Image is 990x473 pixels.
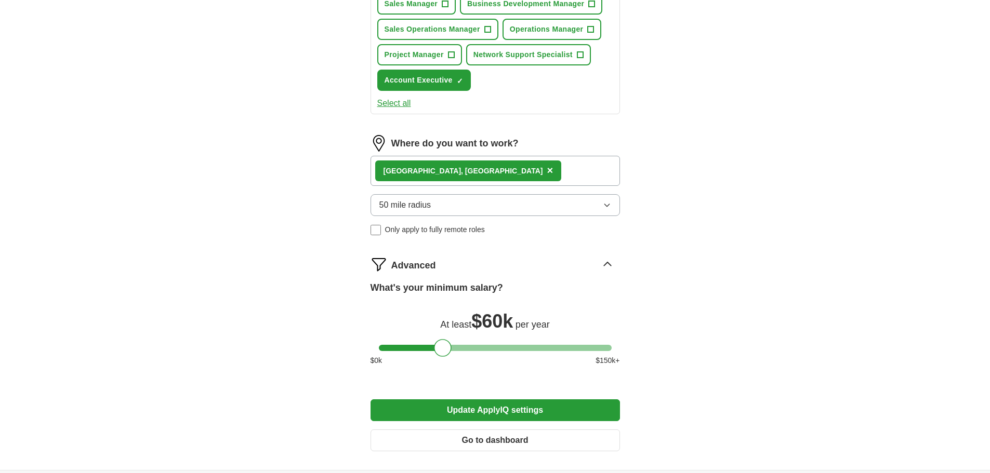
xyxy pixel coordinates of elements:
span: per year [516,319,550,330]
button: Select all [377,97,411,110]
button: Operations Manager [503,19,602,40]
span: $ 150 k+ [596,355,619,366]
span: × [547,165,553,176]
span: $ 0 k [371,355,382,366]
span: Operations Manager [510,24,584,35]
span: At least [440,319,471,330]
span: Account Executive [385,75,453,86]
span: ✓ [457,77,463,85]
button: × [547,163,553,179]
span: 50 mile radius [379,199,431,211]
img: filter [371,256,387,273]
span: Network Support Specialist [473,49,573,60]
span: Project Manager [385,49,444,60]
span: Advanced [391,259,436,273]
button: Update ApplyIQ settings [371,399,620,421]
span: Only apply to fully remote roles [385,224,485,235]
label: What's your minimum salary? [371,281,503,295]
span: $ 60k [471,310,513,332]
img: location.png [371,135,387,152]
div: [GEOGRAPHIC_DATA], [GEOGRAPHIC_DATA] [384,166,543,177]
label: Where do you want to work? [391,137,519,151]
button: Sales Operations Manager [377,19,498,40]
button: Network Support Specialist [466,44,591,65]
input: Only apply to fully remote roles [371,225,381,235]
button: Account Executive✓ [377,70,471,91]
button: Project Manager [377,44,462,65]
button: 50 mile radius [371,194,620,216]
span: Sales Operations Manager [385,24,480,35]
button: Go to dashboard [371,429,620,451]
